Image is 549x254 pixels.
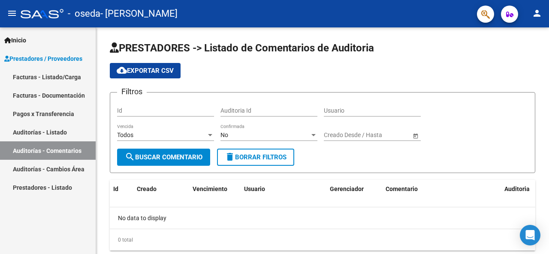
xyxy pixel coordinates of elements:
mat-icon: menu [7,8,17,18]
span: Borrar Filtros [225,153,287,161]
span: Auditoria [504,185,530,192]
span: - [PERSON_NAME] [100,4,178,23]
div: 0 total [110,229,535,251]
div: Open Intercom Messenger [520,225,540,245]
span: Gerenciador [330,185,364,192]
span: Inicio [4,36,26,45]
button: Open calendar [411,131,420,140]
span: Comentario [386,185,418,192]
mat-icon: delete [225,152,235,162]
span: Creado [137,185,157,192]
button: Buscar Comentario [117,149,210,166]
span: Usuario [244,185,265,192]
datatable-header-cell: Id [110,180,133,198]
span: Prestadores / Proveedores [4,54,82,63]
span: Vencimiento [193,185,227,192]
datatable-header-cell: Vencimiento [189,180,241,198]
mat-icon: search [125,152,135,162]
mat-icon: person [532,8,542,18]
mat-icon: cloud_download [117,65,127,75]
datatable-header-cell: Gerenciador [326,180,382,198]
span: Buscar Comentario [125,153,202,161]
span: No [220,131,228,138]
span: - oseda [68,4,100,23]
span: Todos [117,131,133,138]
span: Id [113,185,118,192]
span: PRESTADORES -> Listado de Comentarios de Auditoria [110,42,374,54]
datatable-header-cell: Usuario [241,180,326,198]
datatable-header-cell: Creado [133,180,189,198]
button: Exportar CSV [110,63,181,78]
span: Exportar CSV [117,67,174,75]
datatable-header-cell: Auditoria [501,180,535,198]
datatable-header-cell: Comentario [382,180,501,198]
input: Fecha fin [362,131,404,139]
input: Fecha inicio [324,131,355,139]
h3: Filtros [117,86,147,98]
button: Borrar Filtros [217,149,294,166]
div: No data to display [110,207,535,229]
